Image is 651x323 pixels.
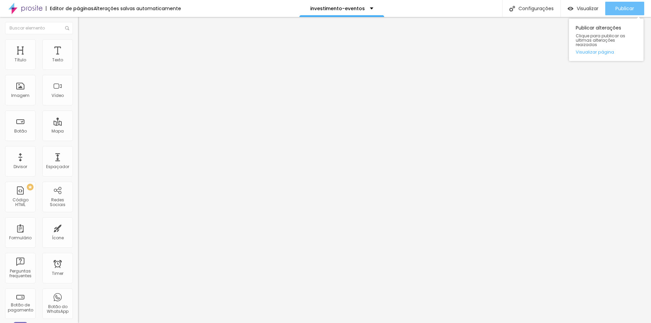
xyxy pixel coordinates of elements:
[605,2,644,15] button: Publicar
[65,26,69,30] img: Icone
[52,271,63,276] div: Timer
[7,269,34,279] div: Perguntas frequentes
[94,6,181,11] div: Alterações salvas automaticamente
[52,58,63,62] div: Texto
[44,304,71,314] div: Botão do WhatsApp
[14,164,27,169] div: Divisor
[52,129,64,134] div: Mapa
[46,164,69,169] div: Espaçador
[7,303,34,312] div: Botão de pagamento
[568,6,573,12] img: view-1.svg
[569,19,644,61] div: Publicar alterações
[577,6,598,11] span: Visualizar
[14,129,27,134] div: Botão
[310,6,365,11] p: investimento-eventos
[15,58,26,62] div: Título
[9,236,32,240] div: Formulário
[5,22,73,34] input: Buscar elemento
[576,50,637,54] a: Visualizar página
[52,236,64,240] div: Ícone
[615,6,634,11] span: Publicar
[11,93,29,98] div: Imagem
[509,6,515,12] img: Icone
[561,2,605,15] button: Visualizar
[46,6,94,11] div: Editor de páginas
[44,198,71,207] div: Redes Sociais
[52,93,64,98] div: Vídeo
[576,34,637,47] span: Clique para publicar as ultimas alterações reaizadas
[78,17,651,323] iframe: Editor
[7,198,34,207] div: Código HTML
